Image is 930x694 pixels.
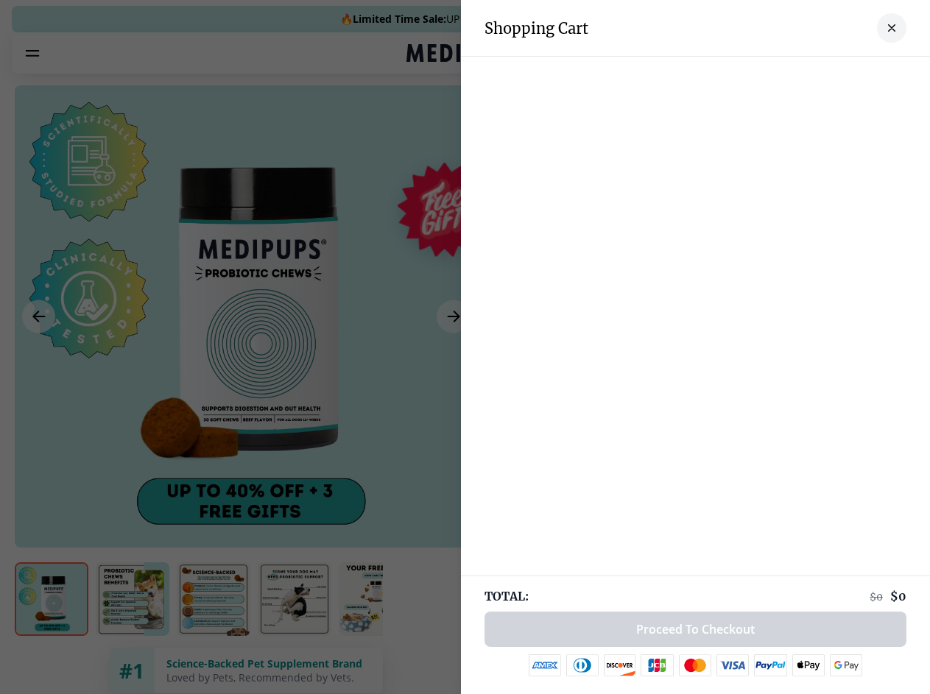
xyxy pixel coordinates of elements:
span: $ 0 [870,590,883,603]
span: $ 0 [890,589,906,603]
img: jcb [641,654,674,676]
img: mastercard [679,654,711,676]
img: amex [529,654,561,676]
h3: Shopping Cart [485,19,588,38]
span: TOTAL: [485,588,529,604]
img: discover [604,654,636,676]
button: close-cart [877,13,906,43]
img: google [830,654,863,676]
img: paypal [754,654,787,676]
img: visa [716,654,749,676]
img: apple [792,654,825,676]
img: diners-club [566,654,599,676]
